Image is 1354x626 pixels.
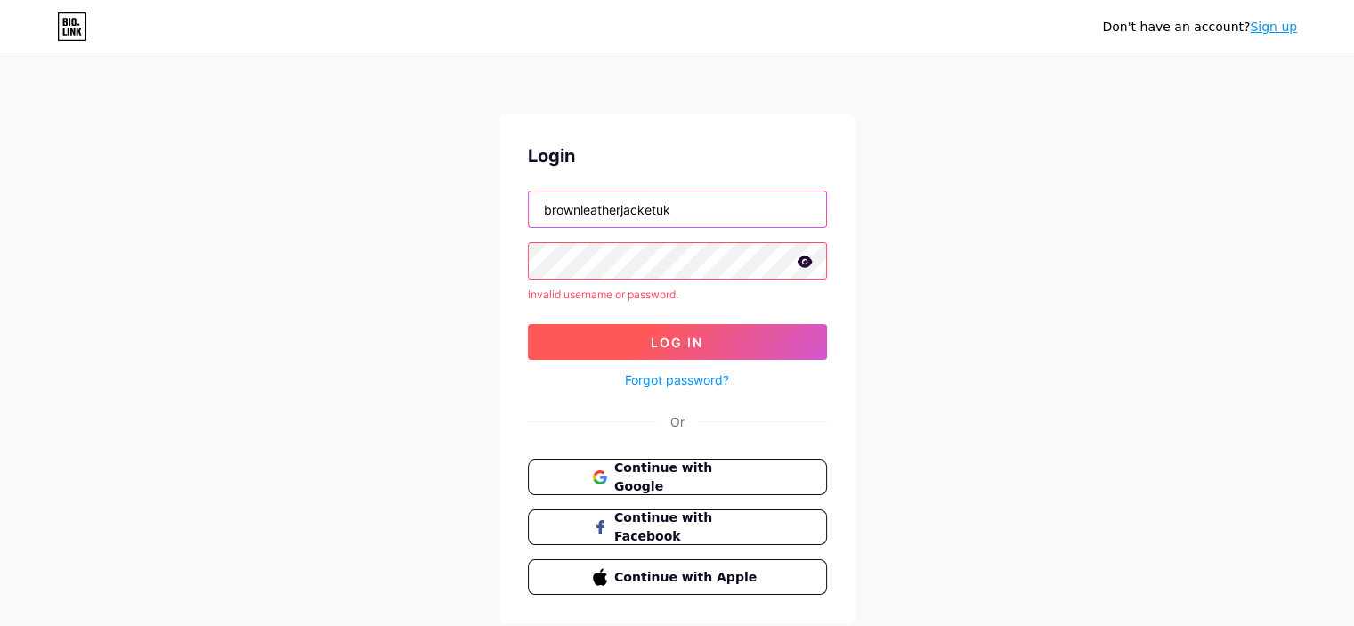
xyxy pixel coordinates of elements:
div: Don't have an account? [1102,18,1297,37]
a: Forgot password? [625,370,729,389]
div: Login [528,142,827,169]
button: Log In [528,324,827,360]
span: Log In [651,335,703,350]
button: Continue with Facebook [528,509,827,545]
span: Continue with Apple [614,568,761,587]
input: Username [529,191,826,227]
span: Continue with Google [614,459,761,496]
a: Sign up [1250,20,1297,34]
button: Continue with Google [528,459,827,495]
button: Continue with Apple [528,559,827,595]
span: Continue with Facebook [614,508,761,546]
div: Or [670,412,685,431]
div: Invalid username or password. [528,287,827,303]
